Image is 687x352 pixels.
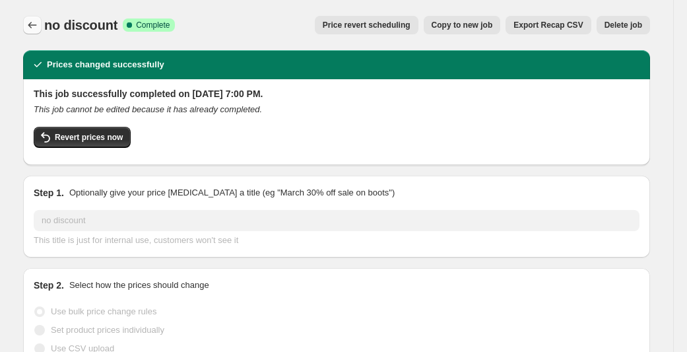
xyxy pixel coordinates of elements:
input: 30% off holiday sale [34,210,639,231]
span: Revert prices now [55,132,123,143]
span: This title is just for internal use, customers won't see it [34,235,238,245]
button: Delete job [597,16,650,34]
span: Delete job [605,20,642,30]
span: Copy to new job [432,20,493,30]
span: Set product prices individually [51,325,164,335]
span: Export Recap CSV [513,20,583,30]
i: This job cannot be edited because it has already completed. [34,104,262,114]
span: no discount [44,18,117,32]
h2: Step 2. [34,279,64,292]
button: Price revert scheduling [315,16,418,34]
span: Complete [136,20,170,30]
button: Price change jobs [23,16,42,34]
button: Revert prices now [34,127,131,148]
h2: Prices changed successfully [47,58,164,71]
h2: This job successfully completed on [DATE] 7:00 PM. [34,87,639,100]
h2: Step 1. [34,186,64,199]
button: Export Recap CSV [506,16,591,34]
button: Copy to new job [424,16,501,34]
p: Select how the prices should change [69,279,209,292]
span: Price revert scheduling [323,20,410,30]
p: Optionally give your price [MEDICAL_DATA] a title (eg "March 30% off sale on boots") [69,186,395,199]
span: Use bulk price change rules [51,306,156,316]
